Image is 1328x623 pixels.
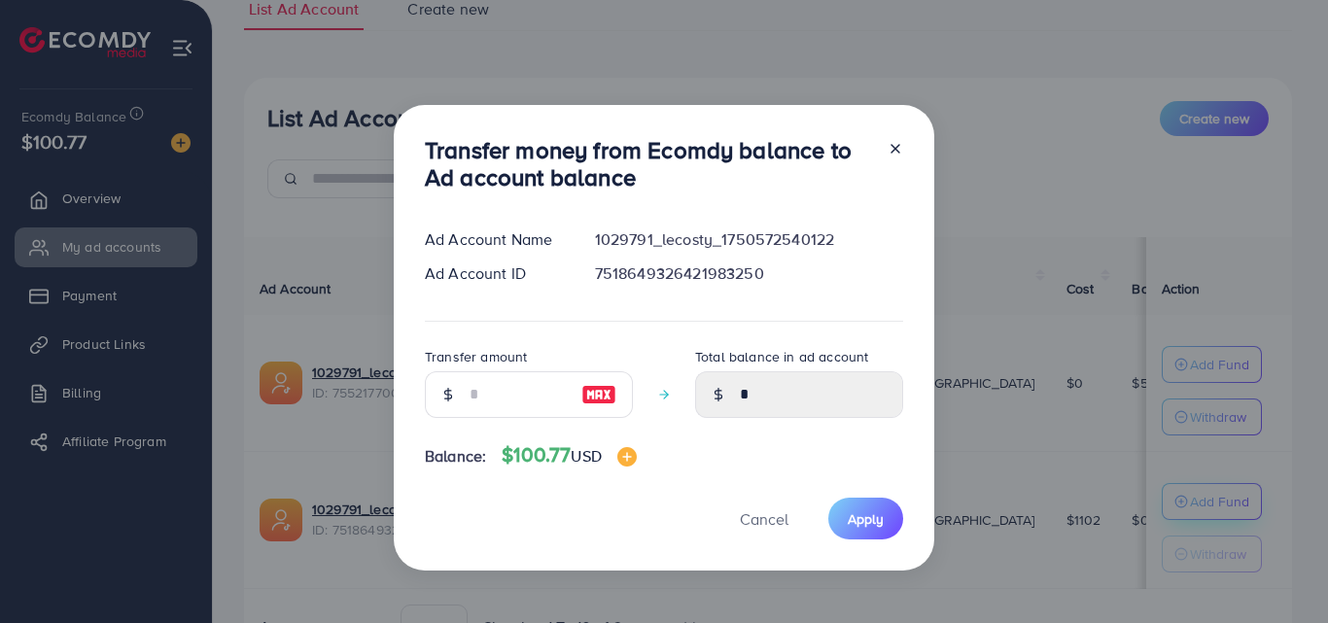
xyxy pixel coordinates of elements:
[1245,536,1313,608] iframe: Chat
[716,498,813,539] button: Cancel
[571,445,601,467] span: USD
[425,445,486,467] span: Balance:
[581,383,616,406] img: image
[695,347,868,366] label: Total balance in ad account
[409,228,579,251] div: Ad Account Name
[502,443,637,467] h4: $100.77
[740,508,788,530] span: Cancel
[617,447,637,467] img: image
[425,136,872,192] h3: Transfer money from Ecomdy balance to Ad account balance
[828,498,903,539] button: Apply
[409,262,579,285] div: Ad Account ID
[579,228,919,251] div: 1029791_lecosty_1750572540122
[848,509,884,529] span: Apply
[425,347,527,366] label: Transfer amount
[579,262,919,285] div: 7518649326421983250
